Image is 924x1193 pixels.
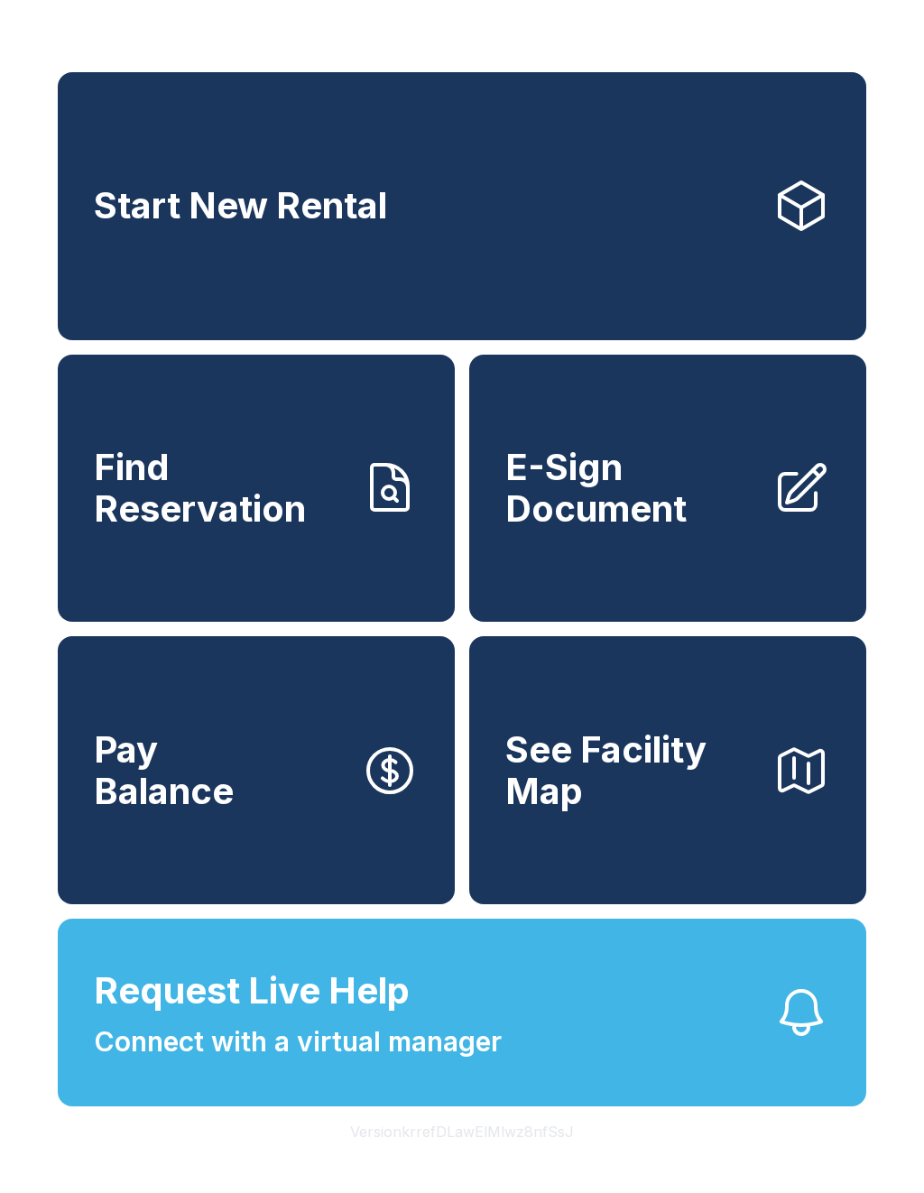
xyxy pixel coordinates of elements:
[58,919,866,1106] button: Request Live HelpConnect with a virtual manager
[469,636,866,904] button: See Facility Map
[505,447,758,529] span: E-Sign Document
[94,447,346,529] span: Find Reservation
[58,636,455,904] button: PayBalance
[94,729,234,811] span: Pay Balance
[58,72,866,340] a: Start New Rental
[505,729,758,811] span: See Facility Map
[469,355,866,623] a: E-Sign Document
[58,355,455,623] a: Find Reservation
[94,185,387,227] span: Start New Rental
[336,1106,588,1157] button: VersionkrrefDLawElMlwz8nfSsJ
[94,1022,502,1062] span: Connect with a virtual manager
[94,964,410,1018] span: Request Live Help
